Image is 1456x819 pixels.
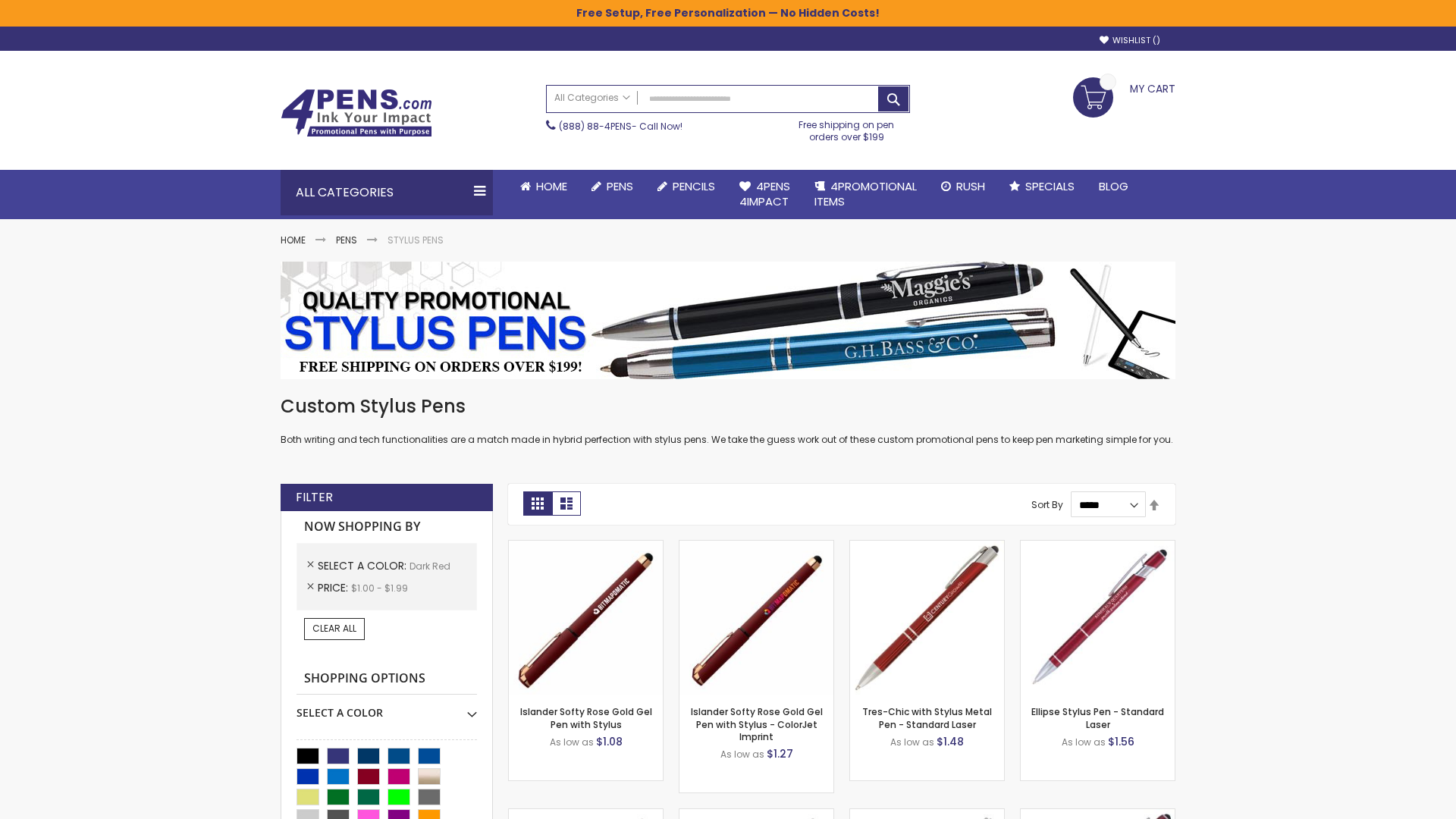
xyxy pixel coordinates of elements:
[727,170,802,219] a: 4Pens4impact
[929,170,997,203] a: Rush
[281,89,432,137] img: 4Pens Custom Pens and Promotional Products
[509,541,663,695] img: Islander Softy Rose Gold Gel Pen with Stylus-Dark Red
[550,736,594,748] span: As low as
[1031,705,1164,730] a: Ellipse Stylus Pen - Standard Laser
[890,736,934,748] span: As low as
[579,170,645,203] a: Pens
[679,541,833,695] img: Islander Softy Rose Gold Gel Pen with Stylus - ColorJet Imprint-Dark Red
[523,491,552,516] strong: Grid
[1021,540,1175,553] a: Ellipse Stylus Pen - Standard Laser-Dark Red
[1099,178,1128,194] span: Blog
[1100,35,1160,46] a: Wishlist
[318,558,409,573] span: Select A Color
[1108,734,1134,749] span: $1.56
[281,262,1175,379] img: Stylus Pens
[1087,170,1141,203] a: Blog
[312,622,356,635] span: Clear All
[304,618,365,639] a: Clear All
[554,92,630,104] span: All Categories
[297,663,477,695] strong: Shopping Options
[547,86,638,111] a: All Categories
[520,705,652,730] a: Islander Softy Rose Gold Gel Pen with Stylus
[802,170,929,219] a: 4PROMOTIONALITEMS
[508,170,579,203] a: Home
[673,178,715,194] span: Pencils
[850,541,1004,695] img: Tres-Chic with Stylus Metal Pen - Standard Laser-Dark Red
[783,113,911,143] div: Free shipping on pen orders over $199
[536,178,567,194] span: Home
[767,746,793,761] span: $1.27
[1021,541,1175,695] img: Ellipse Stylus Pen - Standard Laser-Dark Red
[297,695,477,720] div: Select A Color
[351,582,408,595] span: $1.00 - $1.99
[1062,736,1106,748] span: As low as
[596,734,623,749] span: $1.08
[997,170,1087,203] a: Specials
[509,540,663,553] a: Islander Softy Rose Gold Gel Pen with Stylus-Dark Red
[559,120,632,133] a: (888) 88-4PENS
[281,170,493,215] div: All Categories
[281,234,306,246] a: Home
[559,120,682,133] span: - Call Now!
[281,394,1175,447] div: Both writing and tech functionalities are a match made in hybrid perfection with stylus pens. We ...
[1025,178,1075,194] span: Specials
[956,178,985,194] span: Rush
[1031,498,1063,511] label: Sort By
[336,234,357,246] a: Pens
[739,178,790,209] span: 4Pens 4impact
[679,540,833,553] a: Islander Softy Rose Gold Gel Pen with Stylus - ColorJet Imprint-Dark Red
[281,394,1175,419] h1: Custom Stylus Pens
[318,580,351,595] span: Price
[409,560,450,573] span: Dark Red
[296,489,333,506] strong: Filter
[850,540,1004,553] a: Tres-Chic with Stylus Metal Pen - Standard Laser-Dark Red
[814,178,917,209] span: 4PROMOTIONAL ITEMS
[607,178,633,194] span: Pens
[937,734,964,749] span: $1.48
[297,511,477,543] strong: Now Shopping by
[862,705,992,730] a: Tres-Chic with Stylus Metal Pen - Standard Laser
[720,748,764,761] span: As low as
[388,234,444,246] strong: Stylus Pens
[691,705,823,742] a: Islander Softy Rose Gold Gel Pen with Stylus - ColorJet Imprint
[645,170,727,203] a: Pencils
